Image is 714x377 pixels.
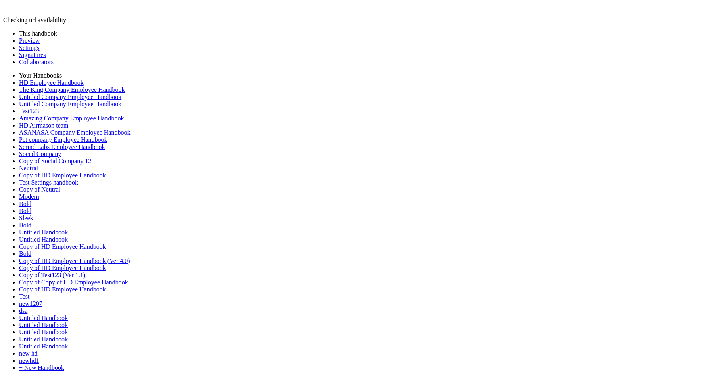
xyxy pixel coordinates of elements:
[19,143,105,150] a: Serind Labs Employee Handbook
[19,158,91,164] a: Copy of Social Company 12
[19,179,78,186] a: Test Settings handbook
[19,193,39,200] a: Modern
[19,243,106,250] a: Copy of HD Employee Handbook
[19,200,31,207] a: Bold
[19,136,107,143] a: Pet company Employee Handbook
[19,250,31,257] a: Bold
[3,17,66,23] span: Checking url availability
[19,208,31,214] a: Bold
[19,215,33,221] a: Sleek
[19,257,130,264] a: Copy of HD Employee Handbook (Ver 4.0)
[19,222,31,228] a: Bold
[19,115,124,122] a: Amazing Company Employee Handbook
[19,44,40,51] a: Settings
[19,322,68,328] a: Untitled Handbook
[19,93,121,100] a: Untitled Company Employee Handbook
[19,51,46,58] a: Signatures
[19,72,711,79] li: Your Handbooks
[19,122,68,129] a: HD Airmason team
[19,329,68,335] a: Untitled Handbook
[19,129,130,136] a: ASANASA Company Employee Handbook
[19,350,38,357] a: new hd
[19,59,54,65] a: Collaborators
[19,86,125,93] a: The King Company Employee Handbook
[19,186,60,193] a: Copy of Neutral
[19,30,711,37] li: This handbook
[19,279,128,286] a: Copy of Copy of HD Employee Handbook
[19,272,85,278] a: Copy of Test123 (Ver 1.1)
[19,150,61,157] a: Social Company
[19,101,121,107] a: Untitled Company Employee Handbook
[19,300,42,307] a: new1207
[19,265,106,271] a: Copy of HD Employee Handbook
[19,229,68,236] a: Untitled Handbook
[19,79,84,86] a: HD Employee Handbook
[19,364,64,371] a: + New Handbook
[19,357,39,364] a: newhd1
[19,307,27,314] a: dsa
[19,336,68,343] a: Untitled Handbook
[19,37,40,44] a: Preview
[19,343,68,350] a: Untitled Handbook
[19,236,68,243] a: Untitled Handbook
[19,108,39,114] a: Test123
[19,314,68,321] a: Untitled Handbook
[19,165,38,171] a: Neutral
[19,293,29,300] a: Test
[19,286,106,293] a: Copy of HD Employee Handbook
[19,172,106,179] a: Copy of HD Employee Handbook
